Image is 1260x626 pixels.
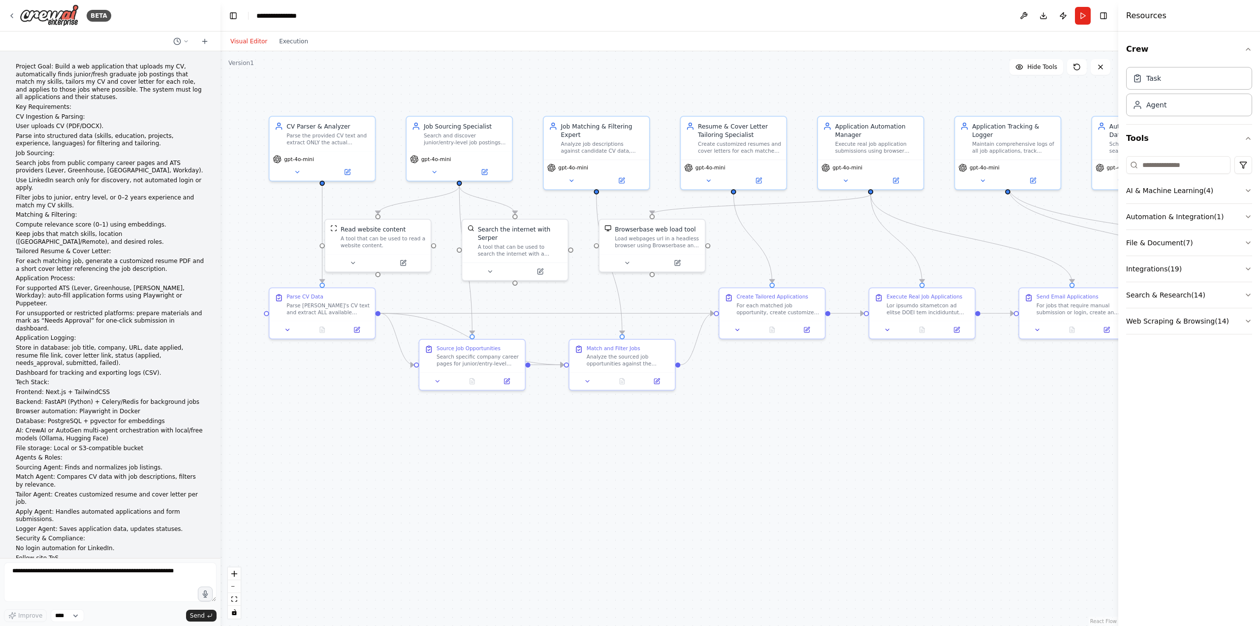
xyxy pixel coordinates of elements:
button: Open in side panel [1092,325,1121,335]
div: Resume & Cover Letter Tailoring Specialist [698,122,781,139]
div: Execute real job application submissions using browser automation for ATS platforms (Lever, Green... [835,141,918,155]
button: Open in side panel [598,175,646,186]
div: Automation Scheduler & Database Manager [1109,122,1193,139]
g: Edge from cbbffe8e-a0f7-48e6-b6d4-5ae86f255165 to 27f0a3c2-f9a9-4fe8-9abb-776f2810168e [866,195,926,283]
div: Job Matching & Filtering Expert [561,122,644,139]
div: Execute Real Job ApplicationsLor ipsumdo sitametcon ad elitse DOEI tem incididuntut labo etdolore... [869,288,976,339]
button: Open in side panel [516,266,564,277]
p: User uploads CV (PDF/DOCX). [16,123,205,131]
p: Project Goal: Build a web application that uploads my CV, automatically finds junior/fresh gradua... [16,63,205,101]
p: Filter jobs to junior, entry level, or 0–2 years experience and match my CV skills. [16,194,205,209]
span: Hide Tools [1027,63,1057,71]
span: gpt-4o-mini [284,156,314,163]
p: AI: CrewAI or AutoGen multi-agent orchestration with local/free models (Ollama, Hugging Face) [16,427,205,442]
div: Schedule automated job searches every 30 minutes, maintain application database, prevent duplicat... [1109,141,1193,155]
div: A tool that can be used to read a website content. [341,235,425,249]
button: Hide Tools [1009,59,1063,75]
g: Edge from cbbffe8e-a0f7-48e6-b6d4-5ae86f255165 to f0875fdc-17a2-4ba4-87c5-33bb7ddba162 [866,195,1076,283]
div: Version 1 [228,59,254,67]
div: Load webpages url in a headless browser using Browserbase and return the contents [615,235,699,249]
img: BrowserbaseLoadTool [604,225,611,231]
g: Edge from 46fafa57-e9f2-40f1-abab-d7d247d7dfda to 27f0a3c2-f9a9-4fe8-9abb-776f2810168e [830,309,864,318]
div: Job Sourcing SpecialistSearch and discover junior/entry-level job postings from company career pa... [406,116,513,181]
div: Application Automation ManagerExecute real job application submissions using browser automation f... [817,116,924,190]
button: zoom in [228,567,241,580]
button: No output available [1054,325,1090,335]
nav: breadcrumb [256,11,297,21]
div: Read website content [341,225,406,233]
div: Parse [PERSON_NAME]'s CV text and extract ALL available structured data including: contact info (... [286,302,370,316]
g: Edge from ea9a0eae-481c-437a-a4af-3fe216515c7c to a35ef583-07a2-4774-9905-e42940eb0bd8 [374,186,464,214]
button: Automation & Integration(1) [1126,204,1252,230]
div: Create Tailored Applications [736,294,808,300]
div: Job Matching & Filtering ExpertAnalyze job descriptions against candidate CV data, compute releva... [543,116,650,190]
p: Backend: FastAPI (Python) + Celery/Redis for background jobs [16,398,205,406]
p: Use LinkedIn search only for discovery, not automated login or apply. [16,177,205,192]
g: Edge from ac9d26ab-168f-4fc1-ba62-840d145b415d to 46fafa57-e9f2-40f1-abab-d7d247d7dfda [680,309,714,369]
button: zoom out [228,580,241,593]
p: Parse into structured data (skills, education, projects, experience, languages) for filtering and... [16,132,205,148]
img: Logo [20,4,79,27]
div: Application Automation Manager [835,122,918,139]
button: No output available [304,325,341,335]
button: Tools [1126,125,1252,152]
p: Job Sourcing: [16,150,205,158]
span: gpt-4o-mini [832,165,862,171]
p: No login automation for LinkedIn. [16,545,205,553]
button: No output available [604,376,640,387]
button: toggle interactivity [228,606,241,619]
span: gpt-4o-mini [970,165,1000,171]
button: Integrations(19) [1126,256,1252,282]
div: CV Parser & AnalyzerParse the provided CV text and extract ONLY the actual structured data presen... [269,116,376,181]
div: Maintain comprehensive logs of all job applications, track application statuses, manage file stor... [972,141,1055,155]
p: Security & Compliance: [16,535,205,543]
div: Send Email Applications [1037,294,1099,300]
p: Compute relevance score (0–1) using embeddings. [16,221,205,229]
p: File storage: Local or S3-compatible bucket [16,445,205,453]
p: Tech Stack: [16,379,205,387]
div: For jobs that require manual submission or login, create and send professional email applications... [1037,302,1120,316]
g: Edge from 994d4305-41b8-49e3-8ce9-21c8b88d4039 to 46fafa57-e9f2-40f1-abab-d7d247d7dfda [380,309,714,318]
h4: Resources [1126,10,1166,22]
g: Edge from 27f0a3c2-f9a9-4fe8-9abb-776f2810168e to f0875fdc-17a2-4ba4-87c5-33bb7ddba162 [980,309,1014,318]
p: Frontend: Next.js + TailwindCSS [16,389,205,396]
div: Parse CV Data [286,294,323,300]
p: Search jobs from public company career pages and ATS providers (Lever, Greenhouse, [GEOGRAPHIC_DA... [16,160,205,175]
div: Lor ipsumdo sitametcon ad elitse DOEI tem incididuntut labo etdolore-magnaali enimadmi: **Ven qui... [886,302,970,316]
div: React Flow controls [228,567,241,619]
button: Switch to previous chat [169,35,193,47]
img: ScrapeWebsiteTool [330,225,337,231]
button: Send [186,610,217,622]
div: A tool that can be used to search the internet with a search_query. Supports different search typ... [478,244,563,258]
button: Search & Research(14) [1126,282,1252,308]
button: Start a new chat [197,35,213,47]
span: gpt-4o-mini [558,165,588,171]
g: Edge from 1456833e-f49e-4227-b202-21d563a3891e to 46fafa57-e9f2-40f1-abab-d7d247d7dfda [729,195,777,283]
p: Key Requirements: [16,103,205,111]
p: Apply Agent: Handles automated applications and form submissions. [16,508,205,524]
p: CV Ingestion & Parsing: [16,113,205,121]
button: Open in side panel [460,167,508,177]
button: Hide right sidebar [1097,9,1110,23]
button: Open in side panel [942,325,972,335]
span: gpt-4o-mini [695,165,725,171]
div: Analyze the sourced job opportunities against the candidate's CV profile using semantic matching ... [587,354,670,367]
p: For unsupported or restricted platforms: prepare materials and mark as “Needs Approval” for one-c... [16,310,205,333]
div: Application Tracking & Logger [972,122,1055,139]
div: Browserbase web load tool [615,225,695,233]
button: Open in side panel [642,376,671,387]
div: SerperDevToolSearch the internet with SerperA tool that can be used to search the internet with a... [462,219,569,281]
div: Task [1146,73,1161,83]
button: No output available [904,325,941,335]
button: Execution [273,35,314,47]
a: React Flow attribution [1090,619,1117,624]
div: CV Parser & Analyzer [286,122,370,131]
p: Application Process: [16,275,205,283]
button: No output available [454,376,490,387]
div: Analyze job descriptions against candidate CV data, compute relevance scores using semantic match... [561,141,644,155]
p: Tailored Resume & Cover Letter: [16,248,205,256]
div: Application Tracking & LoggerMaintain comprehensive logs of all job applications, track applicati... [954,116,1062,190]
p: Match Agent: Compares CV data with job descriptions, filters by relevance. [16,473,205,489]
div: Search the internet with Serper [478,225,563,242]
button: Open in side panel [792,325,821,335]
